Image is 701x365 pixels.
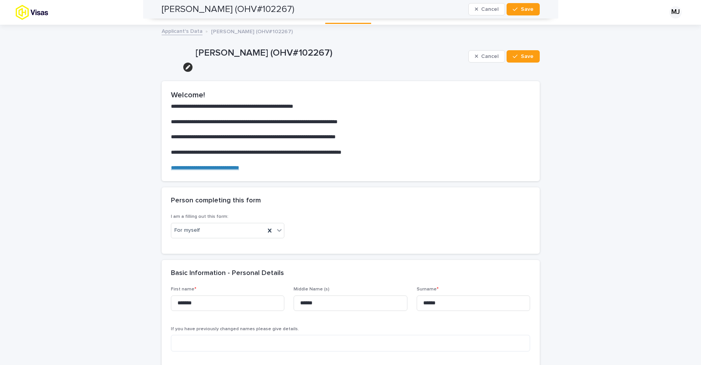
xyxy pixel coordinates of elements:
span: Middle Name (s) [294,287,329,292]
img: tx8HrbJQv2PFQx4TXEq5 [15,5,76,20]
button: Save [507,50,539,63]
button: Cancel [468,50,505,63]
h2: Person completing this form [171,197,261,205]
p: [PERSON_NAME] (OHV#102267) [211,27,293,35]
span: For myself [174,226,200,234]
h2: Basic Information - Personal Details [171,269,284,278]
span: I am a filling out this form: [171,214,228,219]
span: Cancel [481,54,498,59]
p: [PERSON_NAME] (OHV#102267) [196,48,465,59]
h2: Welcome! [171,90,530,100]
div: MJ [669,6,682,19]
span: Surname [417,287,439,292]
span: Save [521,54,534,59]
a: Applicant's Data [162,26,203,35]
span: If you have previously changed names please give details. [171,327,299,331]
span: First name [171,287,196,292]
